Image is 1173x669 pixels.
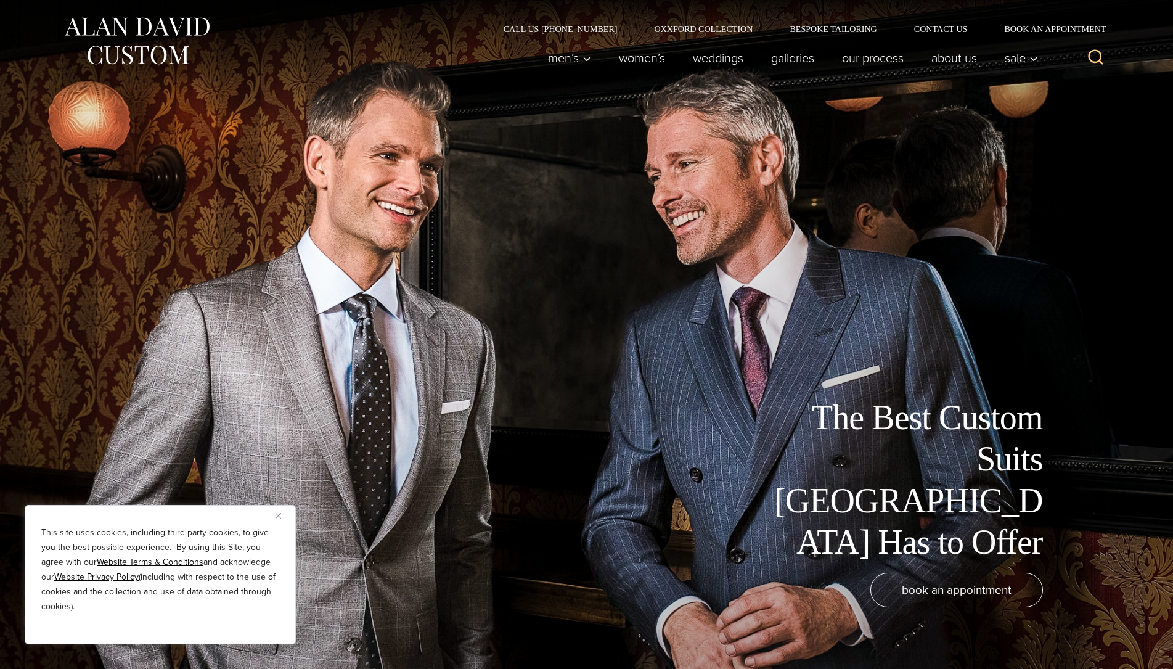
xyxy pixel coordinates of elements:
[828,46,917,70] a: Our Process
[485,25,1111,33] nav: Secondary Navigation
[548,52,591,64] span: Men’s
[1005,52,1038,64] span: Sale
[63,14,211,68] img: Alan David Custom
[97,556,203,568] a: Website Terms & Conditions
[771,25,895,33] a: Bespoke Tailoring
[276,513,281,519] img: Close
[636,25,771,33] a: Oxxford Collection
[485,25,636,33] a: Call Us [PHONE_NUMBER]
[1081,43,1111,73] button: View Search Form
[870,573,1043,607] a: book an appointment
[986,25,1110,33] a: Book an Appointment
[902,581,1012,599] span: book an appointment
[679,46,757,70] a: weddings
[757,46,828,70] a: Galleries
[896,25,986,33] a: Contact Us
[54,570,139,583] a: Website Privacy Policy
[534,46,1044,70] nav: Primary Navigation
[605,46,679,70] a: Women’s
[766,397,1043,563] h1: The Best Custom Suits [GEOGRAPHIC_DATA] Has to Offer
[917,46,991,70] a: About Us
[276,508,290,523] button: Close
[41,525,279,614] p: This site uses cookies, including third party cookies, to give you the best possible experience. ...
[1094,632,1161,663] iframe: Opens a widget where you can chat to one of our agents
